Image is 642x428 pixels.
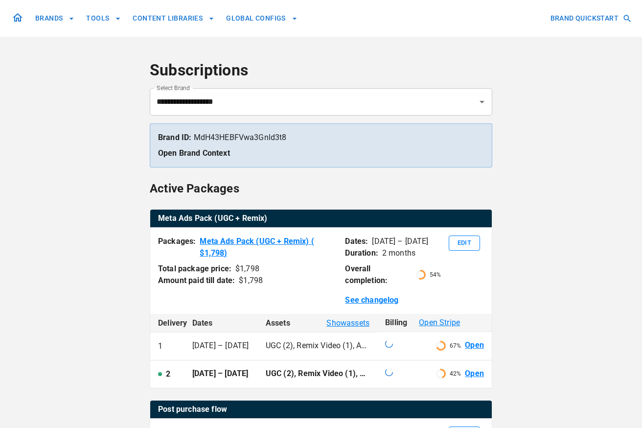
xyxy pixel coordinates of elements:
[377,314,492,332] th: Billing
[547,9,634,27] button: BRAND QUICKSTART
[31,9,78,27] button: BRANDS
[266,368,369,380] p: UGC (2), Remix Video (1), Ad campaign optimisation (2), Image Ad (1)
[150,210,492,228] th: Meta Ads Pack (UGC + Remix)
[157,84,190,92] label: Select Brand
[266,340,369,352] p: UGC (2), Remix Video (1), Ad campaign optimisation (2), Image Ad (1)
[450,369,461,378] p: 42 %
[158,340,162,352] p: 1
[449,236,480,251] button: Edit
[266,317,369,329] div: Assets
[326,317,369,329] span: Show assets
[150,61,492,80] h4: Subscriptions
[465,340,484,351] a: Open
[475,95,489,109] button: Open
[150,179,239,198] h6: Active Packages
[239,275,263,286] div: $ 1,798
[184,360,258,388] td: [DATE] – [DATE]
[150,314,184,332] th: Delivery
[345,263,412,286] p: Overall completion:
[158,236,196,259] p: Packages:
[150,210,492,228] table: active packages table
[82,9,125,27] button: TOOLS
[345,294,398,306] a: See changelog
[150,401,492,419] th: Post purchase flow
[184,332,258,360] td: [DATE] – [DATE]
[184,314,258,332] th: Dates
[450,341,461,350] p: 67 %
[372,236,428,247] p: [DATE] – [DATE]
[166,368,170,380] p: 2
[235,263,259,275] div: $ 1,798
[158,263,231,275] p: Total package price:
[158,275,235,286] p: Amount paid till date:
[222,9,301,27] button: GLOBAL CONFIGS
[158,133,191,142] strong: Brand ID:
[158,132,484,143] p: MdH43HEBFVwa3Gnld3t8
[419,317,460,329] span: Open Stripe
[200,236,337,259] a: Meta Ads Pack (UGC + Remix) ( $1,798)
[345,236,368,247] p: Dates:
[150,401,492,419] table: active packages table
[382,247,415,259] p: 2 months
[465,368,484,380] a: Open
[158,148,230,158] a: Open Brand Context
[129,9,218,27] button: CONTENT LIBRARIES
[430,270,441,279] p: 54 %
[345,247,378,259] p: Duration:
